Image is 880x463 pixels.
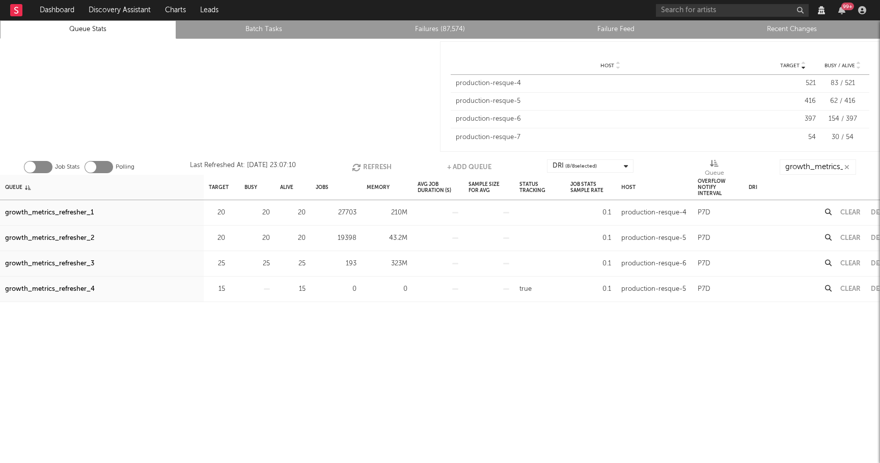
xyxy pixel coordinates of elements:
[821,132,864,143] div: 30 / 54
[244,232,270,244] div: 20
[55,161,79,173] label: Job Stats
[553,160,597,172] div: DRI
[705,167,724,179] div: Queue
[367,207,407,219] div: 210M
[358,23,522,36] a: Failures (87,574)
[5,207,94,219] a: growth_metrics_refresher_1
[698,207,710,219] div: P7D
[190,159,296,175] div: Last Refreshed At: [DATE] 23:07:10
[770,96,816,106] div: 416
[780,63,800,69] span: Target
[621,207,686,219] div: production-resque-4
[621,232,686,244] div: production-resque-5
[367,283,407,295] div: 0
[705,159,724,179] div: Queue
[244,258,270,270] div: 25
[570,283,611,295] div: 0.1
[209,283,225,295] div: 15
[316,207,356,219] div: 27703
[280,258,306,270] div: 25
[656,4,809,17] input: Search for artists
[209,207,225,219] div: 20
[519,283,532,295] div: true
[709,23,874,36] a: Recent Changes
[209,258,225,270] div: 25
[280,176,293,198] div: Alive
[840,209,861,216] button: Clear
[367,258,407,270] div: 323M
[821,78,864,89] div: 83 / 521
[116,161,134,173] label: Polling
[770,132,816,143] div: 54
[456,114,765,124] div: production-resque-6
[570,176,611,198] div: Job Stats Sample Rate
[840,286,861,292] button: Clear
[698,176,738,198] div: Overflow Notify Interval
[367,176,390,198] div: Memory
[367,232,407,244] div: 43.2M
[621,283,686,295] div: production-resque-5
[749,176,757,198] div: DRI
[570,207,611,219] div: 0.1
[182,23,347,36] a: Batch Tasks
[621,258,686,270] div: production-resque-6
[821,96,864,106] div: 62 / 416
[456,96,765,106] div: production-resque-5
[209,232,225,244] div: 20
[5,176,31,198] div: Queue
[534,23,699,36] a: Failure Feed
[838,6,845,14] button: 99+
[840,260,861,267] button: Clear
[5,258,94,270] a: growth_metrics_refresher_3
[770,114,816,124] div: 397
[316,258,356,270] div: 193
[6,23,171,36] a: Queue Stats
[447,159,491,175] button: + Add Queue
[456,78,765,89] div: production-resque-4
[570,232,611,244] div: 0.1
[280,207,306,219] div: 20
[352,159,392,175] button: Refresh
[316,232,356,244] div: 19398
[316,176,328,198] div: Jobs
[469,176,509,198] div: Sample Size For Avg
[821,114,864,124] div: 154 / 397
[600,63,614,69] span: Host
[5,283,95,295] a: growth_metrics_refresher_4
[570,258,611,270] div: 0.1
[280,283,306,295] div: 15
[519,176,560,198] div: Status Tracking
[841,3,854,10] div: 99 +
[280,232,306,244] div: 20
[824,63,855,69] span: Busy / Alive
[244,207,270,219] div: 20
[780,159,856,175] input: Search...
[418,176,458,198] div: Avg Job Duration (s)
[698,232,710,244] div: P7D
[244,176,257,198] div: Busy
[209,176,229,198] div: Target
[770,78,816,89] div: 521
[621,176,636,198] div: Host
[456,132,765,143] div: production-resque-7
[316,283,356,295] div: 0
[5,232,94,244] a: growth_metrics_refresher_2
[840,235,861,241] button: Clear
[698,258,710,270] div: P7D
[565,160,597,172] span: ( 8 / 8 selected)
[698,283,710,295] div: P7D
